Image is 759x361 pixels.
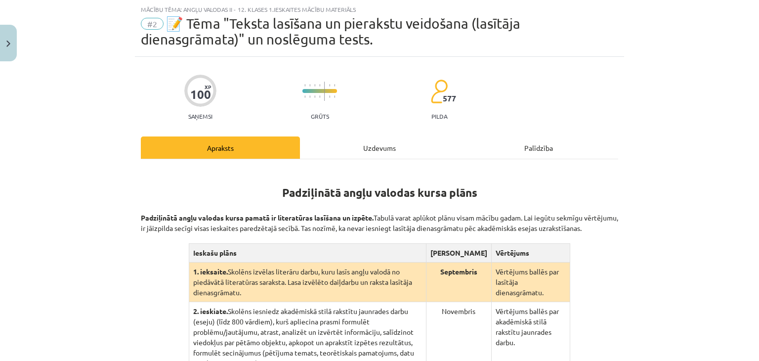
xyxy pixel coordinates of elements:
[314,84,315,87] img: icon-short-line-57e1e144782c952c97e751825c79c345078a6d821885a25fce030b3d8c18986b.svg
[329,95,330,98] img: icon-short-line-57e1e144782c952c97e751825c79c345078a6d821885a25fce030b3d8c18986b.svg
[141,213,374,222] strong: Padziļinātā angļu valodas kursa pamatā ir literatūras lasīšana un izpēte.
[309,84,310,87] img: icon-short-line-57e1e144782c952c97e751825c79c345078a6d821885a25fce030b3d8c18986b.svg
[491,263,570,302] td: Vērtējums ballēs par lasītāja dienasgrāmatu.
[334,95,335,98] img: icon-short-line-57e1e144782c952c97e751825c79c345078a6d821885a25fce030b3d8c18986b.svg
[329,84,330,87] img: icon-short-line-57e1e144782c952c97e751825c79c345078a6d821885a25fce030b3d8c18986b.svg
[319,95,320,98] img: icon-short-line-57e1e144782c952c97e751825c79c345078a6d821885a25fce030b3d8c18986b.svg
[430,79,448,104] img: students-c634bb4e5e11cddfef0936a35e636f08e4e9abd3cc4e673bd6f9a4125e45ecb1.svg
[431,113,447,120] p: pilda
[319,84,320,87] img: icon-short-line-57e1e144782c952c97e751825c79c345078a6d821885a25fce030b3d8c18986b.svg
[184,113,216,120] p: Saņemsi
[314,95,315,98] img: icon-short-line-57e1e144782c952c97e751825c79c345078a6d821885a25fce030b3d8c18986b.svg
[311,113,329,120] p: Grūts
[193,267,228,276] strong: 1. ieksaite.
[141,18,164,30] span: #2
[141,136,300,159] div: Apraksts
[6,41,10,47] img: icon-close-lesson-0947bae3869378f0d4975bcd49f059093ad1ed9edebbc8119c70593378902aed.svg
[334,84,335,87] img: icon-short-line-57e1e144782c952c97e751825c79c345078a6d821885a25fce030b3d8c18986b.svg
[324,82,325,101] img: icon-long-line-d9ea69661e0d244f92f715978eff75569469978d946b2353a9bb055b3ed8787d.svg
[141,6,618,13] div: Mācību tēma: Angļu valodas ii - 12. klases 1.ieskaites mācību materiāls
[190,88,211,101] div: 100
[189,244,426,263] th: Ieskašu plāns
[309,95,310,98] img: icon-short-line-57e1e144782c952c97e751825c79c345078a6d821885a25fce030b3d8c18986b.svg
[304,84,305,87] img: icon-short-line-57e1e144782c952c97e751825c79c345078a6d821885a25fce030b3d8c18986b.svg
[443,94,456,103] span: 577
[141,202,618,233] p: Tabulā varat aplūkot plānu visam mācību gadam. Lai iegūtu sekmīgu vērtējumu, ir jāizpilda secīgi ...
[300,136,459,159] div: Uzdevums
[205,84,211,90] span: XP
[189,263,426,302] td: Skolēns izvēlas literāru darbu, kuru lasīs angļu valodā no piedāvātā literatūras saraksta. Lasa i...
[459,136,618,159] div: Palīdzība
[491,244,570,263] th: Vērtējums
[141,15,520,47] span: 📝 Tēma "Teksta lasīšana un pierakstu veidošana (lasītāja dienasgrāmata)" un noslēguma tests.
[426,244,491,263] th: [PERSON_NAME]
[193,307,228,316] strong: 2. ieskiate.
[282,185,477,200] strong: Padziļinātā angļu valodas kursa plāns
[304,95,305,98] img: icon-short-line-57e1e144782c952c97e751825c79c345078a6d821885a25fce030b3d8c18986b.svg
[440,267,477,276] strong: Septembris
